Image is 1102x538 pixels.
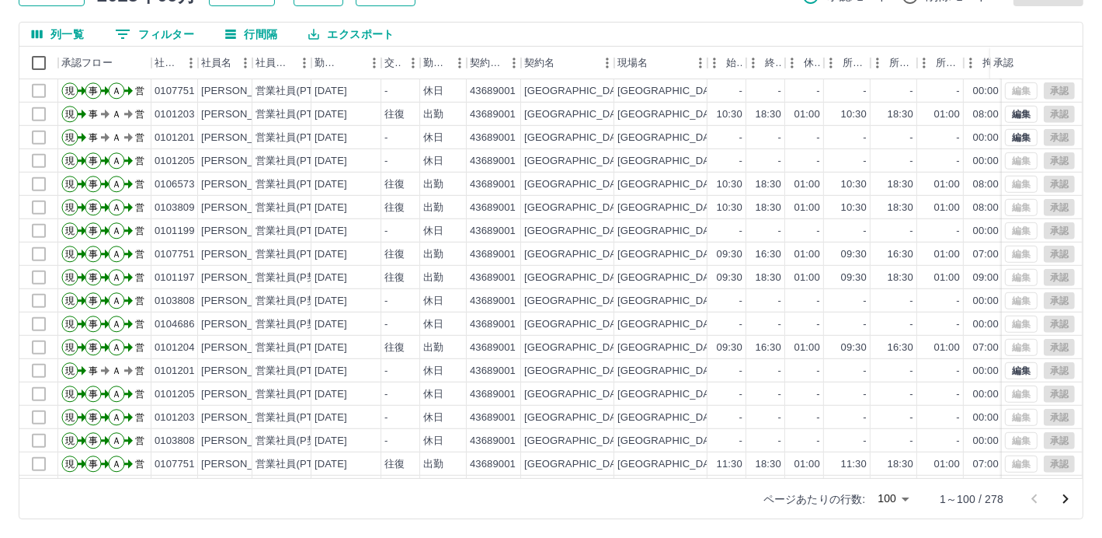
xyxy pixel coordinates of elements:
[1050,484,1081,515] button: 次のページへ
[384,131,388,145] div: -
[470,107,516,122] div: 43689001
[315,294,347,309] div: [DATE]
[155,271,195,285] div: 0101197
[201,247,286,262] div: [PERSON_NAME]
[756,177,781,192] div: 18:30
[470,154,516,169] div: 43689001
[384,177,405,192] div: 往復
[617,247,949,262] div: [GEOGRAPHIC_DATA][GEOGRAPHIC_DATA]・[GEOGRAPHIC_DATA]
[65,249,75,260] text: 現
[841,271,867,285] div: 09:30
[135,249,144,260] text: 営
[201,177,286,192] div: [PERSON_NAME]
[910,131,913,145] div: -
[65,132,75,143] text: 現
[198,47,252,79] div: 社員名
[201,154,286,169] div: [PERSON_NAME]
[135,342,144,353] text: 営
[470,317,516,332] div: 43689001
[524,177,631,192] div: [GEOGRAPHIC_DATA]
[739,154,742,169] div: -
[524,84,631,99] div: [GEOGRAPHIC_DATA]
[524,247,631,262] div: [GEOGRAPHIC_DATA]
[596,51,619,75] button: メニュー
[617,294,949,309] div: [GEOGRAPHIC_DATA][GEOGRAPHIC_DATA]・[GEOGRAPHIC_DATA]
[778,317,781,332] div: -
[315,131,347,145] div: [DATE]
[135,319,144,330] text: 営
[61,47,113,79] div: 承認フロー
[617,317,949,332] div: [GEOGRAPHIC_DATA][GEOGRAPHIC_DATA]・[GEOGRAPHIC_DATA]
[65,319,75,330] text: 現
[135,86,144,96] text: 営
[817,317,820,332] div: -
[155,177,195,192] div: 0106573
[315,177,347,192] div: [DATE]
[756,271,781,285] div: 18:30
[617,177,949,192] div: [GEOGRAPHIC_DATA][GEOGRAPHIC_DATA]・[GEOGRAPHIC_DATA]
[135,155,144,166] text: 営
[135,272,144,283] text: 営
[910,294,913,309] div: -
[179,51,203,75] button: メニュー
[524,341,631,355] div: [GEOGRAPHIC_DATA]
[201,317,286,332] div: [PERSON_NAME]
[315,47,341,79] div: 勤務日
[151,47,198,79] div: 社員番号
[617,47,648,79] div: 現場名
[524,107,631,122] div: [GEOGRAPHIC_DATA]
[423,341,443,355] div: 出勤
[817,154,820,169] div: -
[256,317,331,332] div: 営業社員(P契約)
[135,109,144,120] text: 営
[470,47,502,79] div: 契約コード
[973,154,999,169] div: 00:00
[888,201,913,215] div: 18:30
[89,179,98,190] text: 事
[917,47,964,79] div: 所定休憩
[739,294,742,309] div: -
[448,51,471,75] button: メニュー
[841,201,867,215] div: 10:30
[973,107,999,122] div: 08:00
[524,317,631,332] div: [GEOGRAPHIC_DATA]
[739,84,742,99] div: -
[739,131,742,145] div: -
[423,131,443,145] div: 休日
[58,47,151,79] div: 承認フロー
[910,154,913,169] div: -
[89,225,98,236] text: 事
[502,51,526,75] button: メニュー
[521,47,614,79] div: 契約名
[470,271,516,285] div: 43689001
[888,107,913,122] div: 18:30
[155,131,195,145] div: 0101201
[423,317,443,332] div: 休日
[201,131,286,145] div: [PERSON_NAME]
[112,295,121,306] text: Ａ
[726,47,743,79] div: 始業
[423,294,443,309] div: 休日
[993,47,1013,79] div: 承認
[423,177,443,192] div: 出勤
[1005,106,1038,123] button: 編集
[89,202,98,213] text: 事
[315,201,347,215] div: [DATE]
[103,23,207,46] button: フィルター表示
[717,271,742,285] div: 09:30
[957,131,960,145] div: -
[739,317,742,332] div: -
[841,341,867,355] div: 09:30
[756,341,781,355] div: 16:30
[112,249,121,260] text: Ａ
[756,201,781,215] div: 18:30
[470,131,516,145] div: 43689001
[65,86,75,96] text: 現
[973,247,999,262] div: 07:00
[384,84,388,99] div: -
[89,342,98,353] text: 事
[384,224,388,239] div: -
[315,271,347,285] div: [DATE]
[707,47,746,79] div: 始業
[112,86,121,96] text: Ａ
